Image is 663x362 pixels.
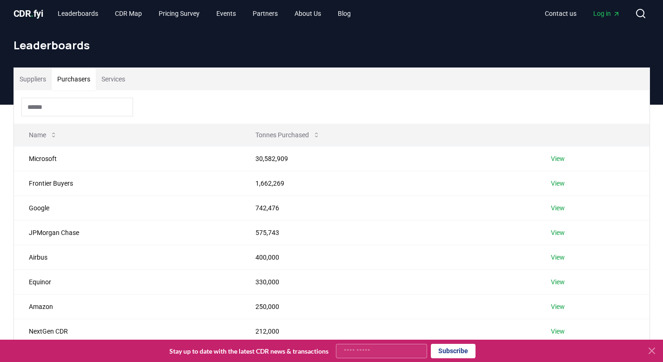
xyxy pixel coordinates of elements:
[96,68,131,90] button: Services
[551,154,565,163] a: View
[14,146,241,171] td: Microsoft
[52,68,96,90] button: Purchasers
[13,7,43,20] a: CDR.fyi
[551,228,565,237] a: View
[287,5,328,22] a: About Us
[551,302,565,311] a: View
[14,319,241,343] td: NextGen CDR
[537,5,584,22] a: Contact us
[241,269,536,294] td: 330,000
[593,9,620,18] span: Log in
[241,245,536,269] td: 400,000
[50,5,358,22] nav: Main
[14,220,241,245] td: JPMorgan Chase
[14,294,241,319] td: Amazon
[13,38,650,53] h1: Leaderboards
[248,126,328,144] button: Tonnes Purchased
[14,68,52,90] button: Suppliers
[241,294,536,319] td: 250,000
[14,171,241,195] td: Frontier Buyers
[14,195,241,220] td: Google
[14,269,241,294] td: Equinor
[21,126,65,144] button: Name
[241,319,536,343] td: 212,000
[13,8,43,19] span: CDR fyi
[551,203,565,213] a: View
[31,8,33,19] span: .
[551,277,565,287] a: View
[241,220,536,245] td: 575,743
[551,253,565,262] a: View
[209,5,243,22] a: Events
[50,5,106,22] a: Leaderboards
[551,179,565,188] a: View
[241,146,536,171] td: 30,582,909
[241,195,536,220] td: 742,476
[14,245,241,269] td: Airbus
[537,5,628,22] nav: Main
[107,5,149,22] a: CDR Map
[245,5,285,22] a: Partners
[551,327,565,336] a: View
[241,171,536,195] td: 1,662,269
[151,5,207,22] a: Pricing Survey
[586,5,628,22] a: Log in
[330,5,358,22] a: Blog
